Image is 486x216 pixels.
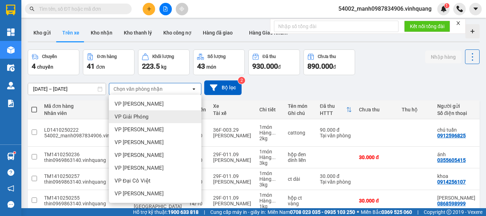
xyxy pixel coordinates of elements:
[288,195,313,206] div: hộp ct vàng
[417,208,418,216] span: |
[252,62,278,70] span: 930.000
[83,49,134,75] button: Đơn hàng41đơn
[472,6,479,12] span: caret-down
[465,24,480,38] div: Tạo kho hàng mới
[288,130,313,136] div: cattong
[213,195,252,201] div: 29F-011.09
[7,201,14,208] span: message
[189,201,206,206] div: 14/10
[288,110,313,116] div: Ghi chú
[44,179,127,185] div: thin0969863140.vinhquang
[437,103,475,109] div: Người gửi
[161,64,167,70] span: kg
[44,110,121,116] div: Nhân viên
[30,6,35,11] span: search
[115,152,164,159] span: VP [PERSON_NAME]
[44,173,127,179] div: TM1410250257
[159,3,172,15] button: file-add
[142,62,160,70] span: 223.5
[213,173,252,179] div: 29F-011.09
[32,62,36,70] span: 4
[259,107,281,112] div: Chi tiết
[152,54,174,59] div: Khối lượng
[213,179,252,185] div: [PERSON_NAME]
[115,126,164,133] span: VP [PERSON_NAME]
[259,198,281,204] div: Hàng thông thường
[259,182,281,188] div: 3 kg
[7,28,15,36] img: dashboard-icon
[437,179,466,185] div: 0914256107
[410,22,444,30] span: Kết nối tổng đài
[259,170,281,176] div: 1 món
[271,154,276,160] span: ...
[249,30,287,36] span: Hàng Giao Nhầm
[288,176,313,182] div: ct dài
[158,24,197,41] button: Kho công nợ
[204,208,205,216] span: |
[469,3,482,15] button: caret-down
[138,49,190,75] button: Khối lượng223.5kg
[85,24,118,41] button: Kho nhận
[440,6,447,12] img: icon-new-feature
[143,3,155,15] button: plus
[320,127,352,133] div: 90.000 đ
[44,157,127,163] div: thin0969863140.vinhquang
[213,152,252,157] div: 29F-011.09
[268,208,355,216] span: Miền Nam
[210,208,266,216] span: Cung cấp máy in - giấy in:
[115,139,164,146] span: VP [PERSON_NAME]
[44,133,127,138] div: 54002_manh0987834906.vinhquang
[290,209,355,215] strong: 0708 023 035 - 0935 103 250
[213,103,252,109] div: Xe
[437,110,475,116] div: Số điện thoại
[445,3,448,8] span: 1
[28,49,79,75] button: Chuyến4chuyến
[7,185,14,192] span: notification
[191,86,197,92] svg: open
[193,49,245,75] button: Số lượng43món
[97,54,117,59] div: Đơn hàng
[259,149,281,154] div: 1 món
[49,12,146,20] strong: CÔNG TY TNHH VĨNH QUANG
[259,204,281,209] div: 1 kg
[6,5,15,15] img: logo-vxr
[437,173,475,179] div: khoa
[238,77,245,84] sup: 2
[213,157,252,163] div: [PERSON_NAME]
[206,64,216,70] span: món
[65,38,82,43] span: Website
[68,21,126,28] strong: PHIẾU GỬI HÀNG
[115,177,150,184] span: VP Đại Cồ Việt
[437,127,475,133] div: chú tuấn
[7,153,15,160] img: warehouse-icon
[213,127,252,133] div: 36F-003.29
[115,190,164,197] span: VP [PERSON_NAME]
[425,51,461,63] button: Nhập hàng
[44,201,127,206] div: thin0969863140.vinhquang
[115,100,164,107] span: VP [PERSON_NAME]
[14,152,16,154] sup: 1
[133,208,199,216] span: Hỗ trợ kỹ thuật:
[7,64,15,72] img: warehouse-icon
[44,195,127,201] div: TM1410250255
[213,133,252,138] div: [PERSON_NAME]
[113,85,163,93] div: Chọn văn phòng nhận
[259,160,281,166] div: 3 kg
[179,6,184,11] span: aim
[320,179,352,185] div: Tại văn phòng
[361,208,412,216] span: Miền Bắc
[65,37,128,43] strong: : [DOMAIN_NAME]
[115,164,164,172] span: VP [PERSON_NAME]
[7,46,15,54] img: warehouse-icon
[41,100,130,119] th: Toggle SortBy
[437,157,466,163] div: 0355605415
[381,209,412,215] strong: 0369 525 060
[197,24,238,41] button: Hàng đã giao
[288,103,313,109] div: Tên món
[197,62,205,70] span: 43
[168,209,199,215] strong: 1900 633 818
[271,198,276,204] span: ...
[248,49,300,75] button: Đã thu930.000đ
[404,21,450,32] button: Kết nối tổng đài
[115,113,148,120] span: VP Giải Phóng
